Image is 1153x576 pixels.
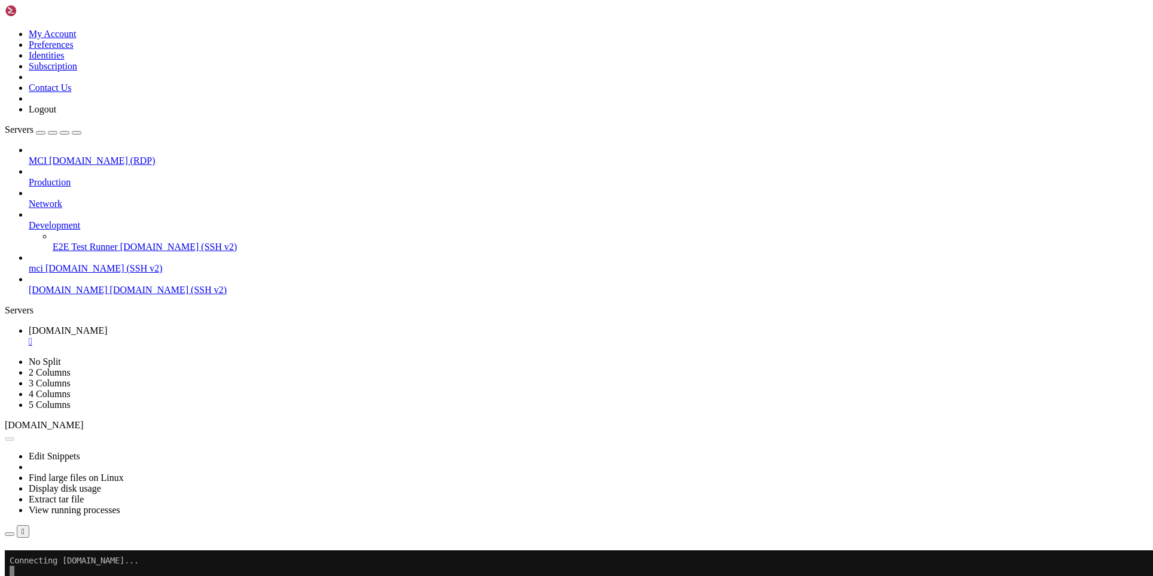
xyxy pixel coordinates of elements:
a: 2 Columns [29,367,71,377]
span: [DOMAIN_NAME] (SSH v2) [120,242,237,252]
span: [DOMAIN_NAME] (RDP) [49,156,155,166]
li: [DOMAIN_NAME] [DOMAIN_NAME] (SSH v2) [29,274,1148,295]
a: 4 Columns [29,389,71,399]
a: Development [29,220,1148,231]
a: My Account [29,29,77,39]
a: Extract tar file [29,494,84,504]
span: Network [29,199,62,209]
a: Servers [5,124,81,135]
a: Identities [29,50,65,60]
a: Preferences [29,39,74,50]
li: mci [DOMAIN_NAME] (SSH v2) [29,252,1148,274]
a: Contact Us [29,83,72,93]
a:  [29,336,1148,347]
li: MCI [DOMAIN_NAME] (RDP) [29,145,1148,166]
a: MCI [DOMAIN_NAME] (RDP) [29,156,1148,166]
span: E2E Test Runner [53,242,118,252]
img: Shellngn [5,5,74,17]
a: Production [29,177,1148,188]
span: [DOMAIN_NAME] [29,325,108,336]
span: mci [29,263,43,273]
a: mci [DOMAIN_NAME] (SSH v2) [29,263,1148,274]
button:  [17,525,29,538]
span: MCI [29,156,47,166]
a: 2.adlt.ir [29,325,1148,347]
a: Display disk usage [29,483,101,493]
a: View running processes [29,505,120,515]
span: [DOMAIN_NAME] (SSH v2) [45,263,163,273]
div:  [22,527,25,536]
a: Network [29,199,1148,209]
a: 5 Columns [29,400,71,410]
span: Production [29,177,71,187]
a: Logout [29,104,56,114]
a: E2E Test Runner [DOMAIN_NAME] (SSH v2) [53,242,1148,252]
x-row: Connecting [DOMAIN_NAME]... [5,5,998,16]
li: Production [29,166,1148,188]
li: Network [29,188,1148,209]
li: Development [29,209,1148,252]
span: [DOMAIN_NAME] [5,420,84,430]
span: [DOMAIN_NAME] [29,285,108,295]
span: [DOMAIN_NAME] (SSH v2) [110,285,227,295]
a: 3 Columns [29,378,71,388]
div: Servers [5,305,1148,316]
a: No Split [29,356,61,367]
a: Subscription [29,61,77,71]
a: [DOMAIN_NAME] [DOMAIN_NAME] (SSH v2) [29,285,1148,295]
span: Servers [5,124,33,135]
span: Development [29,220,80,230]
a: Edit Snippets [29,451,80,461]
li: E2E Test Runner [DOMAIN_NAME] (SSH v2) [53,231,1148,252]
div: (0, 1) [5,16,10,26]
a: Find large files on Linux [29,473,124,483]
